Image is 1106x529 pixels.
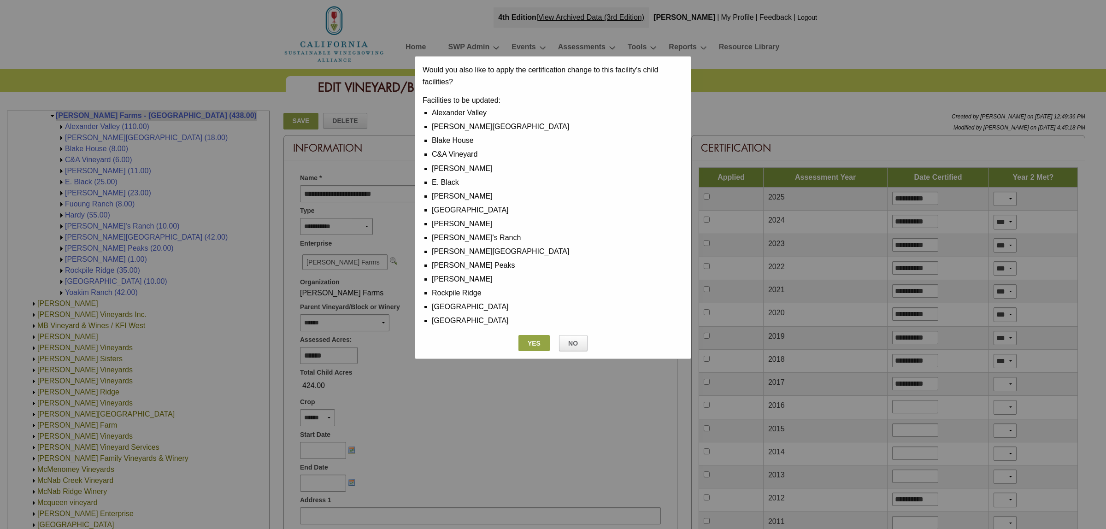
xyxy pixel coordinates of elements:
[432,217,683,231] li: [PERSON_NAME]
[432,189,683,203] li: [PERSON_NAME]
[423,95,683,106] div: Facilities to be updated:
[432,120,683,134] li: [PERSON_NAME][GEOGRAPHIC_DATA]
[432,203,683,217] li: [GEOGRAPHIC_DATA]
[432,259,683,272] li: [PERSON_NAME] Peaks
[432,231,683,245] li: [PERSON_NAME]'s Ranch
[518,335,549,351] button: Close
[432,106,683,120] li: Alexander Valley
[432,314,683,328] li: [GEOGRAPHIC_DATA]
[423,64,683,88] p: Would you also like to apply the certification change to this facility's child facilities?
[432,176,683,189] li: E. Black
[432,272,683,286] li: [PERSON_NAME]
[432,300,683,314] li: [GEOGRAPHIC_DATA]
[432,286,683,300] li: Rockpile Ridge
[559,335,588,351] button: Close
[432,245,683,259] li: [PERSON_NAME][GEOGRAPHIC_DATA]
[432,162,683,176] li: [PERSON_NAME]
[432,147,683,161] li: C&A Vineyard
[432,134,683,147] li: Blake House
